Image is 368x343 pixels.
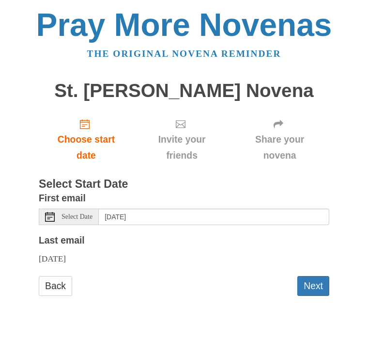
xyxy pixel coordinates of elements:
[297,276,329,296] button: Next
[87,49,281,59] a: The original novena reminder
[143,131,220,163] span: Invite your friends
[61,213,92,220] span: Select Date
[134,111,230,168] div: Click "Next" to confirm your start date first.
[36,7,332,43] a: Pray More Novenas
[39,232,85,248] label: Last email
[39,254,66,263] span: [DATE]
[48,131,124,163] span: Choose start date
[230,111,329,168] div: Click "Next" to confirm your start date first.
[39,178,329,191] h3: Select Start Date
[39,111,134,168] a: Choose start date
[240,131,320,163] span: Share your novena
[39,81,329,101] h1: St. [PERSON_NAME] Novena
[39,190,86,206] label: First email
[39,276,72,296] a: Back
